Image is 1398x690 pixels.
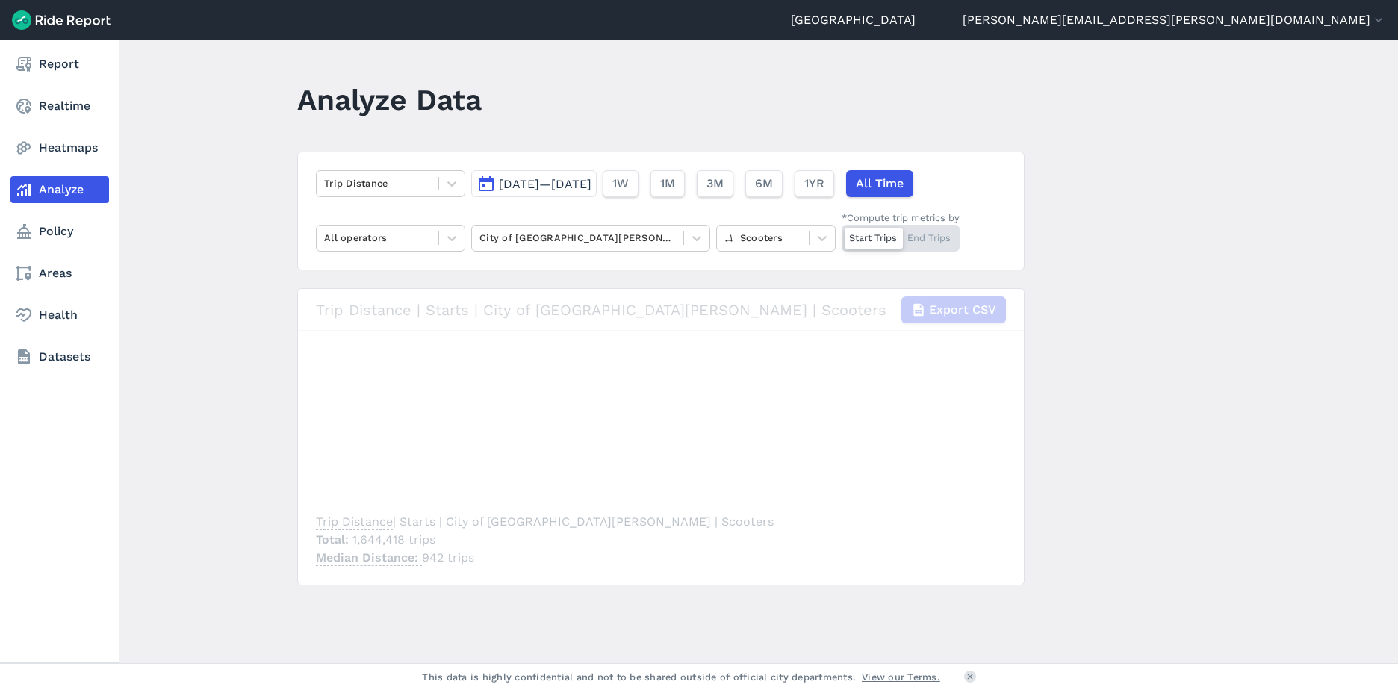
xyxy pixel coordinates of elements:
[10,176,109,203] a: Analyze
[791,11,916,29] a: [GEOGRAPHIC_DATA]
[10,302,109,329] a: Health
[297,79,482,120] h1: Analyze Data
[842,211,960,225] div: *Compute trip metrics by
[10,344,109,370] a: Datasets
[804,175,824,193] span: 1YR
[963,11,1386,29] button: [PERSON_NAME][EMAIL_ADDRESS][PERSON_NAME][DOMAIN_NAME]
[10,93,109,119] a: Realtime
[612,175,629,193] span: 1W
[10,260,109,287] a: Areas
[298,289,1024,585] div: loading
[499,177,591,191] span: [DATE]—[DATE]
[846,170,913,197] button: All Time
[755,175,773,193] span: 6M
[10,134,109,161] a: Heatmaps
[10,51,109,78] a: Report
[650,170,685,197] button: 1M
[10,218,109,245] a: Policy
[856,175,904,193] span: All Time
[862,670,940,684] a: View our Terms.
[660,175,675,193] span: 1M
[706,175,724,193] span: 3M
[697,170,733,197] button: 3M
[795,170,834,197] button: 1YR
[12,10,111,30] img: Ride Report
[603,170,639,197] button: 1W
[745,170,783,197] button: 6M
[471,170,597,197] button: [DATE]—[DATE]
